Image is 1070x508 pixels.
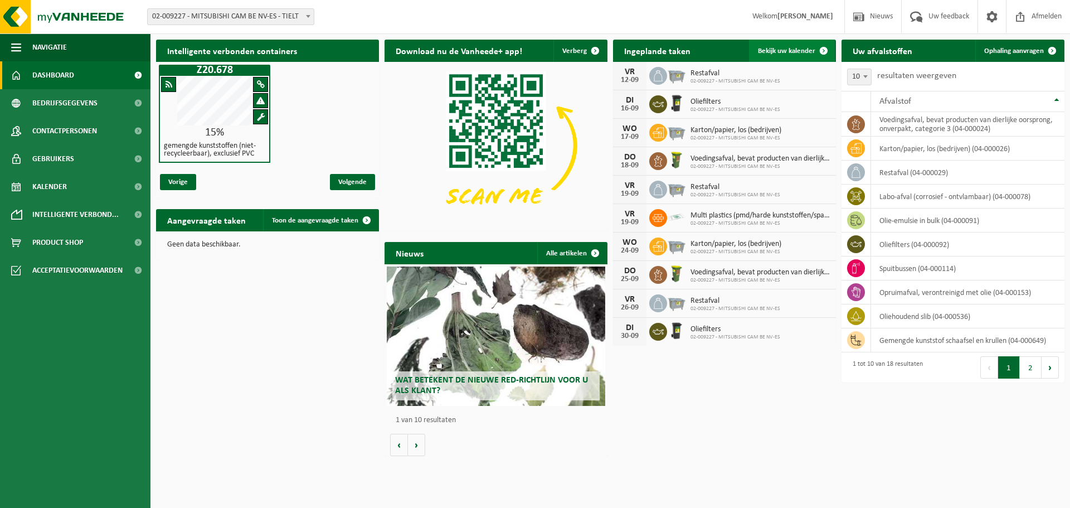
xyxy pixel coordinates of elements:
[162,65,267,76] h1: Z20.678
[690,163,830,170] span: 02-009227 - MITSUBISHI CAM BE NV-ES
[871,257,1064,280] td: spuitbussen (04-000114)
[667,179,686,198] img: WB-2500-GAL-GY-01
[156,40,379,61] h2: Intelligente verbonden containers
[690,220,830,227] span: 02-009227 - MITSUBISHI CAM BE NV-ES
[667,122,686,141] img: WB-2500-GAL-GY-01
[690,277,830,284] span: 02-009227 - MITSUBISHI CAM BE NV-ES
[690,107,780,113] span: 02-009227 - MITSUBISHI CAM BE NV-ES
[619,133,641,141] div: 17-09
[613,40,702,61] h2: Ingeplande taken
[32,89,98,117] span: Bedrijfsgegevens
[32,201,119,229] span: Intelligente verbond...
[619,267,641,275] div: DO
[690,249,781,255] span: 02-009227 - MITSUBISHI CAM BE NV-ES
[619,210,641,219] div: VR
[619,323,641,332] div: DI
[871,328,1064,352] td: gemengde kunststof schaafsel en krullen (04-000649)
[390,434,408,456] button: Vorige
[690,297,780,306] span: Restafval
[879,97,911,106] span: Afvalstof
[330,174,375,190] span: Volgende
[690,135,781,142] span: 02-009227 - MITSUBISHI CAM BE NV-ES
[690,240,781,249] span: Karton/papier, los (bedrijven)
[690,126,781,135] span: Karton/papier, los (bedrijven)
[998,356,1020,379] button: 1
[848,69,871,85] span: 10
[877,71,956,80] label: resultaten weergeven
[167,241,368,249] p: Geen data beschikbaar.
[975,40,1063,62] a: Ophaling aanvragen
[667,264,686,283] img: WB-0060-HPE-GN-50
[690,192,780,199] span: 02-009227 - MITSUBISHI CAM BE NV-ES
[690,183,780,192] span: Restafval
[667,293,686,312] img: WB-2500-GAL-GY-01
[619,247,641,255] div: 24-09
[847,69,872,85] span: 10
[1020,356,1042,379] button: 2
[272,217,358,224] span: Toon de aangevraagde taken
[619,275,641,283] div: 25-09
[667,236,686,255] img: WB-2500-GAL-GY-01
[385,62,607,229] img: Download de VHEPlus App
[156,209,257,231] h2: Aangevraagde taken
[562,47,587,55] span: Verberg
[667,207,686,226] img: LP-SK-00500-LPE-16
[847,355,923,380] div: 1 tot 10 van 18 resultaten
[387,267,605,406] a: Wat betekent de nieuwe RED-richtlijn voor u als klant?
[871,233,1064,257] td: oliefilters (04-000092)
[690,69,780,78] span: Restafval
[871,112,1064,137] td: voedingsafval, bevat producten van dierlijke oorsprong, onverpakt, categorie 3 (04-000024)
[690,98,780,107] span: Oliefilters
[147,8,314,25] span: 02-009227 - MITSUBISHI CAM BE NV-ES - TIELT
[160,127,269,138] div: 15%
[984,47,1044,55] span: Ophaling aanvragen
[871,280,1064,304] td: opruimafval, verontreinigd met olie (04-000153)
[749,40,835,62] a: Bekijk uw kalender
[553,40,606,62] button: Verberg
[32,229,83,257] span: Product Shop
[395,376,588,395] span: Wat betekent de nieuwe RED-richtlijn voor u als klant?
[619,304,641,312] div: 26-09
[690,334,780,341] span: 02-009227 - MITSUBISHI CAM BE NV-ES
[619,67,641,76] div: VR
[385,242,435,264] h2: Nieuws
[32,145,74,173] span: Gebruikers
[619,96,641,105] div: DI
[32,257,123,284] span: Acceptatievoorwaarden
[408,434,425,456] button: Volgende
[619,181,641,190] div: VR
[871,304,1064,328] td: oliehoudend slib (04-000536)
[690,211,830,220] span: Multi plastics (pmd/harde kunststoffen/spanbanden/eps/folie naturel/folie gemeng...
[148,9,314,25] span: 02-009227 - MITSUBISHI CAM BE NV-ES - TIELT
[619,124,641,133] div: WO
[160,174,196,190] span: Vorige
[619,153,641,162] div: DO
[537,242,606,264] a: Alle artikelen
[777,12,833,21] strong: [PERSON_NAME]
[619,76,641,84] div: 12-09
[385,40,533,61] h2: Download nu de Vanheede+ app!
[690,154,830,163] span: Voedingsafval, bevat producten van dierlijke oorsprong, onverpakt, categorie 3
[396,417,602,424] p: 1 van 10 resultaten
[32,61,74,89] span: Dashboard
[690,325,780,334] span: Oliefilters
[619,190,641,198] div: 19-09
[619,332,641,340] div: 30-09
[667,65,686,84] img: WB-2500-GAL-GY-01
[690,78,780,85] span: 02-009227 - MITSUBISHI CAM BE NV-ES
[164,142,265,158] h4: gemengde kunststoffen (niet-recycleerbaar), exclusief PVC
[980,356,998,379] button: Previous
[619,162,641,170] div: 18-09
[871,137,1064,161] td: karton/papier, los (bedrijven) (04-000026)
[32,117,97,145] span: Contactpersonen
[1042,356,1059,379] button: Next
[667,321,686,340] img: WB-0240-HPE-BK-01
[619,238,641,247] div: WO
[619,105,641,113] div: 16-09
[667,94,686,113] img: WB-0240-HPE-BK-01
[667,151,686,170] img: WB-0060-HPE-GN-50
[690,268,830,277] span: Voedingsafval, bevat producten van dierlijke oorsprong, onverpakt, categorie 3
[871,185,1064,209] td: labo-afval (corrosief - ontvlambaar) (04-000078)
[619,295,641,304] div: VR
[871,209,1064,233] td: olie-emulsie in bulk (04-000091)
